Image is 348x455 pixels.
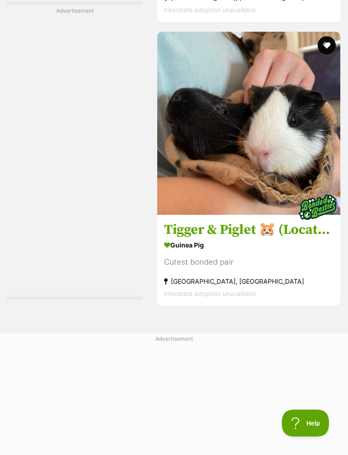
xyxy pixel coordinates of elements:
[157,215,340,307] a: Tigger & Piglet 🐹 (Located in [GEOGRAPHIC_DATA]) Guinea Pig Cutest bonded pair [GEOGRAPHIC_DATA],...
[164,276,333,288] strong: [GEOGRAPHIC_DATA], [GEOGRAPHIC_DATA]
[295,185,340,230] img: bonded besties
[282,410,330,437] iframe: Help Scout Beacon - Open
[164,290,256,298] span: Interstate adoption unavailable
[157,32,340,215] img: Tigger & Piglet 🐹 (Located in Carnegie) - Guinea Pig
[7,2,143,300] div: Advertisement
[39,19,111,291] iframe: Advertisement
[164,7,256,15] span: Interstate adoption unavailable
[318,37,336,55] button: favourite
[164,222,333,239] h3: Tigger & Piglet 🐹 (Located in [GEOGRAPHIC_DATA])
[164,239,333,252] strong: Guinea Pig
[164,257,333,269] div: Cutest bonded pair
